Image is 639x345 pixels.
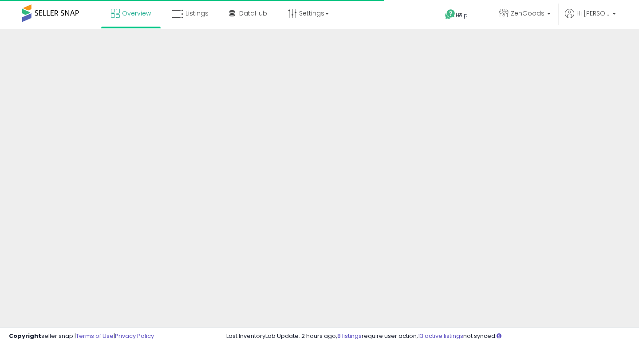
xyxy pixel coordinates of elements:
[226,332,630,341] div: Last InventoryLab Update: 2 hours ago, require user action, not synced.
[239,9,267,18] span: DataHub
[418,332,463,340] a: 13 active listings
[115,332,154,340] a: Privacy Policy
[456,12,468,19] span: Help
[497,333,501,339] i: Click here to read more about un-synced listings.
[445,9,456,20] i: Get Help
[438,2,485,29] a: Help
[122,9,151,18] span: Overview
[185,9,209,18] span: Listings
[565,9,616,29] a: Hi [PERSON_NAME]
[337,332,362,340] a: 8 listings
[511,9,544,18] span: ZenGoods
[76,332,114,340] a: Terms of Use
[9,332,41,340] strong: Copyright
[576,9,610,18] span: Hi [PERSON_NAME]
[9,332,154,341] div: seller snap | |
